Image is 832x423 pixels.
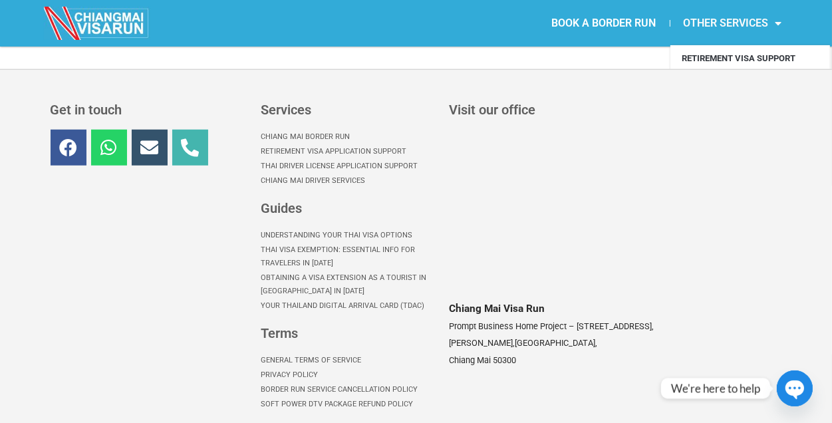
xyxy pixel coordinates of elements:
[261,397,436,412] a: Soft Power DTV Package Refund Policy
[261,382,436,397] a: Border Run Service Cancellation Policy
[261,174,436,188] a: Chiang Mai Driver Services
[670,45,830,126] ul: OTHER SERVICES
[261,228,436,313] nav: Menu
[261,130,436,144] a: Chiang Mai Border Run
[261,228,436,243] a: Understanding Your Thai Visa options
[261,368,436,382] a: Privacy Policy
[449,303,545,315] span: Chiang Mai Visa Run
[261,130,436,188] nav: Menu
[261,271,436,299] a: Obtaining a Visa Extension as a Tourist in [GEOGRAPHIC_DATA] in [DATE]
[261,159,436,174] a: Thai Driver License Application Support
[449,103,779,116] h3: Visit our office
[261,243,436,271] a: Thai Visa Exemption: Essential Info for Travelers in [DATE]
[261,202,436,215] h3: Guides
[261,144,436,159] a: Retirement Visa Application Support
[261,327,436,340] h3: Terms
[51,103,247,116] h3: Get in touch
[449,338,597,365] span: [GEOGRAPHIC_DATA], Chiang Mai 50300
[449,321,574,331] span: Prompt Business Home Project –
[261,353,436,368] a: General Terms of Service
[261,353,436,412] nav: Menu
[261,299,436,313] a: Your Thailand Digital Arrival Card (TDAC)
[416,8,795,39] nav: Menu
[670,45,830,72] a: Retirement Visa Support
[261,103,436,116] h3: Services
[539,8,670,39] a: BOOK A BORDER RUN
[670,8,795,39] a: OTHER SERVICES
